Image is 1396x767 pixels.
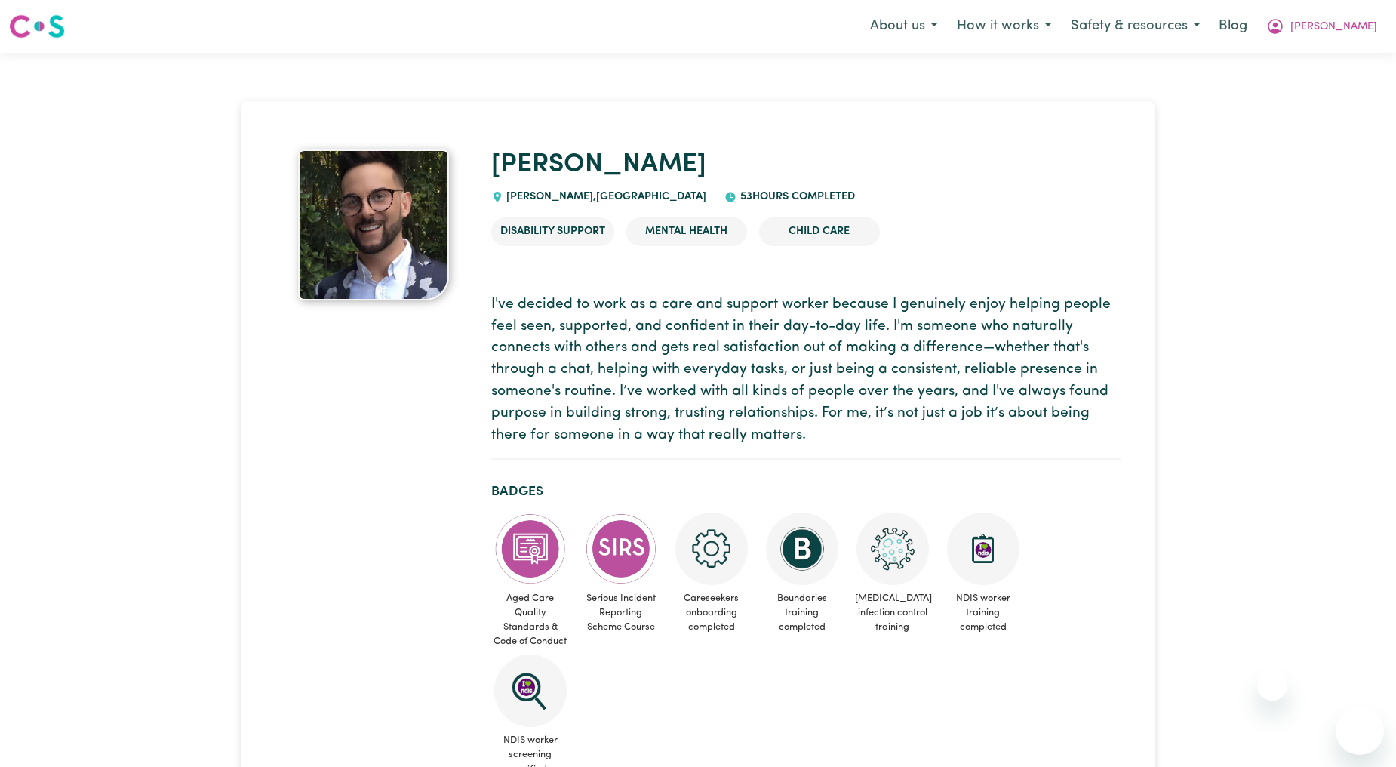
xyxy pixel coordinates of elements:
[626,217,747,246] li: Mental Health
[494,655,567,727] img: NDIS Worker Screening Verified
[763,585,841,641] span: Boundaries training completed
[675,513,748,585] img: CS Academy: Careseekers Onboarding course completed
[503,191,707,202] span: [PERSON_NAME] , [GEOGRAPHIC_DATA]
[491,152,706,178] a: [PERSON_NAME]
[856,513,929,585] img: CS Academy: COVID-19 Infection Control Training course completed
[860,11,947,42] button: About us
[275,149,472,300] a: Brenton 's profile picture'
[491,217,614,246] li: Disability Support
[1256,11,1387,42] button: My Account
[736,191,855,202] span: 53 hours completed
[494,513,567,585] img: CS Academy: Aged Care Quality Standards & Code of Conduct course completed
[9,9,65,44] a: Careseekers logo
[491,585,570,655] span: Aged Care Quality Standards & Code of Conduct
[1290,19,1377,35] span: [PERSON_NAME]
[1336,707,1384,755] iframe: Button to launch messaging window
[491,294,1121,447] p: I've decided to work as a care and support worker because I genuinely enjoy helping people feel s...
[853,585,932,641] span: [MEDICAL_DATA] infection control training
[947,11,1061,42] button: How it works
[1257,670,1287,701] iframe: Close message
[1210,10,1256,43] a: Blog
[672,585,751,641] span: Careseekers onboarding completed
[298,149,449,300] img: Brenton
[947,513,1019,585] img: CS Academy: Introduction to NDIS Worker Training course completed
[944,585,1022,641] span: NDIS worker training completed
[766,513,838,585] img: CS Academy: Boundaries in care and support work course completed
[582,585,660,641] span: Serious Incident Reporting Scheme Course
[1061,11,1210,42] button: Safety & resources
[759,217,880,246] li: Child care
[491,484,1121,500] h2: Badges
[585,513,657,585] img: CS Academy: Serious Incident Reporting Scheme course completed
[9,13,65,40] img: Careseekers logo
